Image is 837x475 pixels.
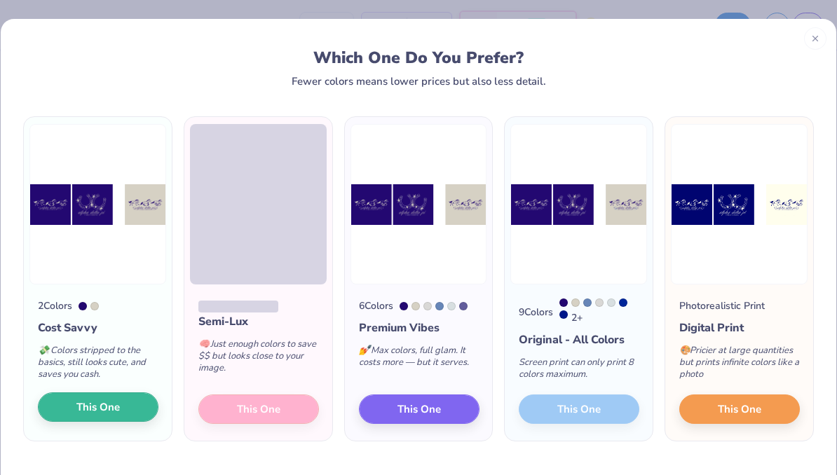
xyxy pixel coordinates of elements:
button: This One [359,394,479,424]
div: Cost Savvy [38,319,158,336]
img: 2 color option [29,124,166,284]
div: 7669 C [459,302,468,310]
span: 🧠 [198,338,210,350]
div: 2745 C [400,302,408,310]
div: Reflex Blue C [559,310,568,319]
div: Pricier at large quantities but prints infinite colors like a photo [679,336,800,394]
div: Colors stripped to the basics, still looks cute, and saves you cash. [38,336,158,394]
div: 7527 C [571,298,580,307]
span: 💸 [38,344,49,357]
div: Dark Blue C [619,298,627,307]
div: 7682 C [435,302,444,310]
div: 2 + [559,298,639,325]
div: Screen print can only print 8 colors maximum. [519,348,639,394]
span: This One [76,399,120,415]
div: 7541 C [447,302,456,310]
div: Cool Gray 1 C [595,298,604,307]
div: Photorealistic Print [679,298,765,313]
div: 9 Colors [519,305,553,319]
div: 7527 C [90,302,99,310]
div: 7527 C [411,302,420,310]
div: Which One Do You Prefer? [39,48,798,67]
img: 6 color option [351,124,487,284]
div: 2 Colors [38,298,72,313]
span: This One [718,401,761,418]
div: Cool Gray 1 C [423,302,432,310]
div: Semi-Lux [198,313,319,330]
button: This One [679,394,800,424]
div: Fewer colors means lower prices but also less detail. [292,76,546,87]
div: 7541 C [607,298,615,307]
img: 9 color option [510,124,647,284]
div: Max colors, full glam. It costs more — but it serves. [359,336,479,383]
div: Digital Print [679,319,800,336]
button: This One [38,392,158,422]
img: Photorealistic preview [671,124,808,284]
div: Original - All Colors [519,331,639,348]
span: 💅 [359,344,370,357]
div: 2745 C [79,302,87,310]
div: Premium Vibes [359,319,479,336]
div: Just enough colors to save $$ but looks close to your image. [198,330,319,388]
span: 🎨 [679,344,690,357]
div: 6 Colors [359,298,393,313]
span: This One [397,401,440,418]
div: 2745 C [559,298,568,307]
div: 7682 C [583,298,592,307]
